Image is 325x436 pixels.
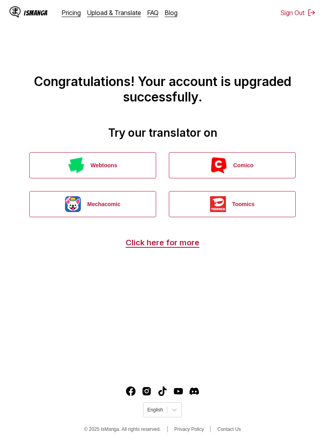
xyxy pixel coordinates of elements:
[169,152,296,178] button: Comico
[29,152,156,178] button: Webtoons
[68,157,84,173] img: Webtoons
[281,9,315,17] button: Sign Out
[147,9,159,17] a: FAQ
[174,426,204,432] a: Privacy Policy
[174,386,183,396] a: Youtube
[308,9,315,17] img: Sign out
[10,6,62,19] a: IsManga LogoIsManga
[6,126,319,140] h2: Try our translator on
[126,238,199,247] a: Click here for more
[217,426,241,432] a: Contact Us
[142,386,151,396] img: IsManga Instagram
[147,407,149,413] input: Select language
[189,386,199,396] a: Discord
[87,9,141,17] a: Upload & Translate
[158,386,167,396] img: IsManga TikTok
[24,9,48,17] div: IsManga
[158,386,167,396] a: TikTok
[211,157,227,173] img: Comico
[174,386,183,396] img: IsManga YouTube
[126,386,136,396] a: Facebook
[6,8,319,105] h1: Congratulations! Your account is upgraded successfully.
[189,386,199,396] img: IsManga Discord
[126,386,136,396] img: IsManga Facebook
[10,6,21,17] img: IsManga Logo
[142,386,151,396] a: Instagram
[169,191,296,217] button: Toomics
[84,426,161,432] span: © 2025 IsManga. All rights reserved.
[62,9,81,17] a: Pricing
[165,9,178,17] a: Blog
[29,191,156,217] button: Mechacomic
[65,196,81,212] img: Mechacomic
[210,196,226,212] img: Toomics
